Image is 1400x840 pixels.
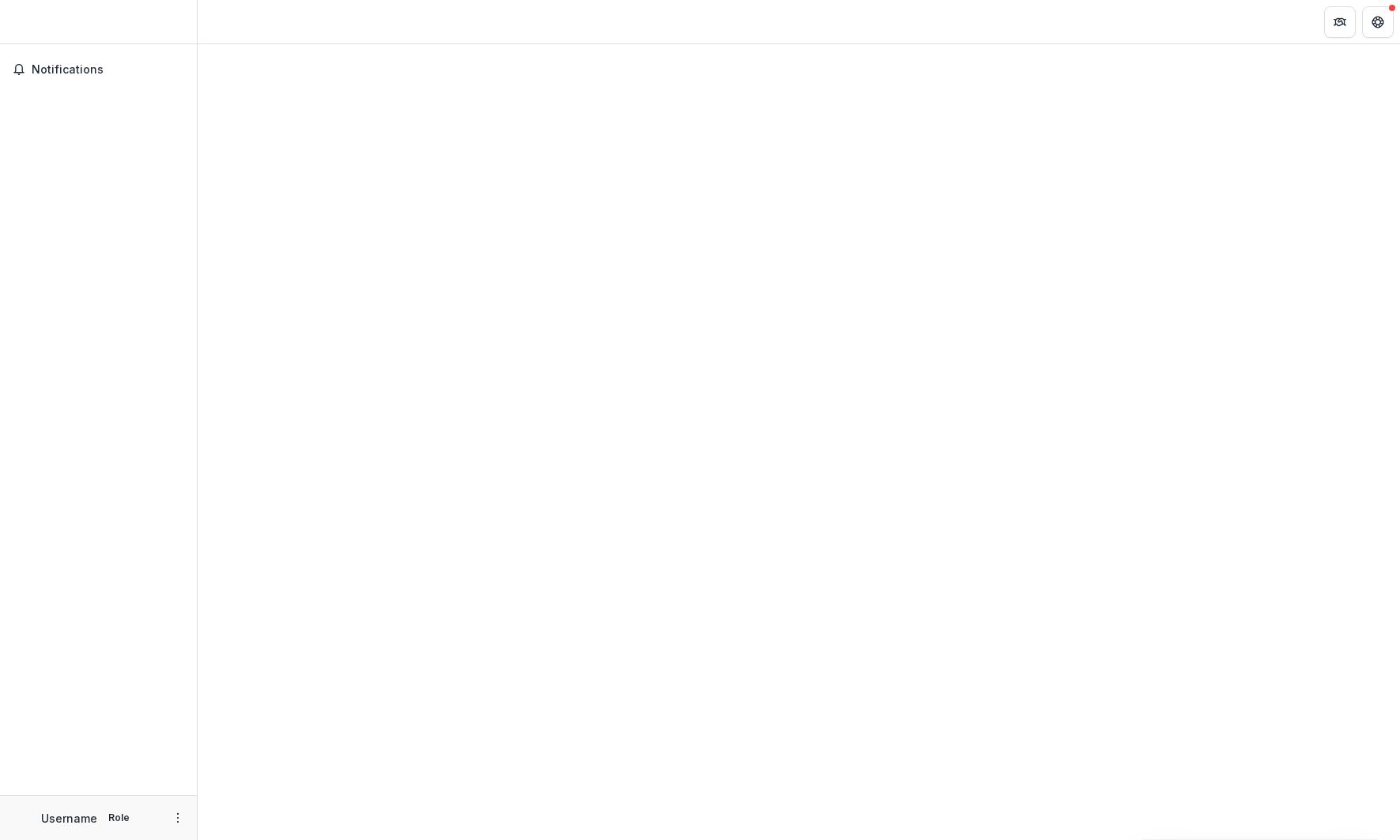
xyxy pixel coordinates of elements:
button: Notifications [6,57,191,82]
button: More [168,808,187,827]
p: Role [104,811,134,825]
button: Get Help [1362,6,1394,38]
span: Notifications [32,63,184,77]
p: Username [41,810,97,827]
button: Partners [1324,6,1356,38]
